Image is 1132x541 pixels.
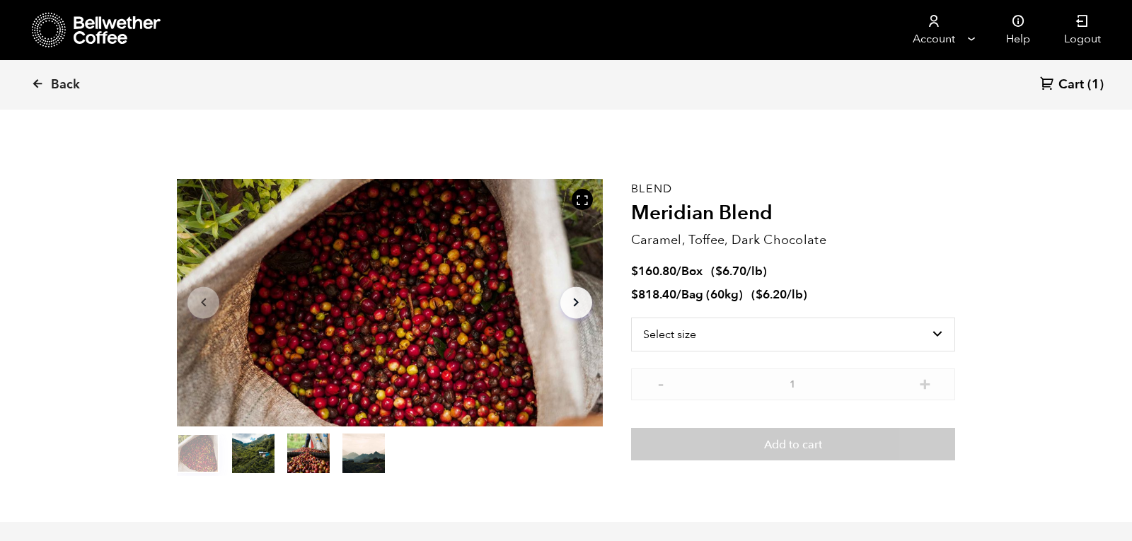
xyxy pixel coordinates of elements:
span: Box [681,263,703,279]
span: /lb [787,286,803,303]
span: Cart [1058,76,1084,93]
span: $ [631,263,638,279]
span: $ [715,263,722,279]
span: ( ) [711,263,767,279]
span: / [676,263,681,279]
span: ( ) [751,286,807,303]
button: + [916,376,934,390]
span: $ [631,286,638,303]
span: $ [756,286,763,303]
bdi: 160.80 [631,263,676,279]
span: /lb [746,263,763,279]
span: Back [51,76,80,93]
bdi: 818.40 [631,286,676,303]
span: (1) [1087,76,1104,93]
bdi: 6.20 [756,286,787,303]
button: Add to cart [631,428,955,460]
span: / [676,286,681,303]
span: Bag (60kg) [681,286,743,303]
button: - [652,376,670,390]
p: Caramel, Toffee, Dark Chocolate [631,231,955,250]
bdi: 6.70 [715,263,746,279]
h2: Meridian Blend [631,202,955,226]
a: Cart (1) [1040,76,1104,95]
